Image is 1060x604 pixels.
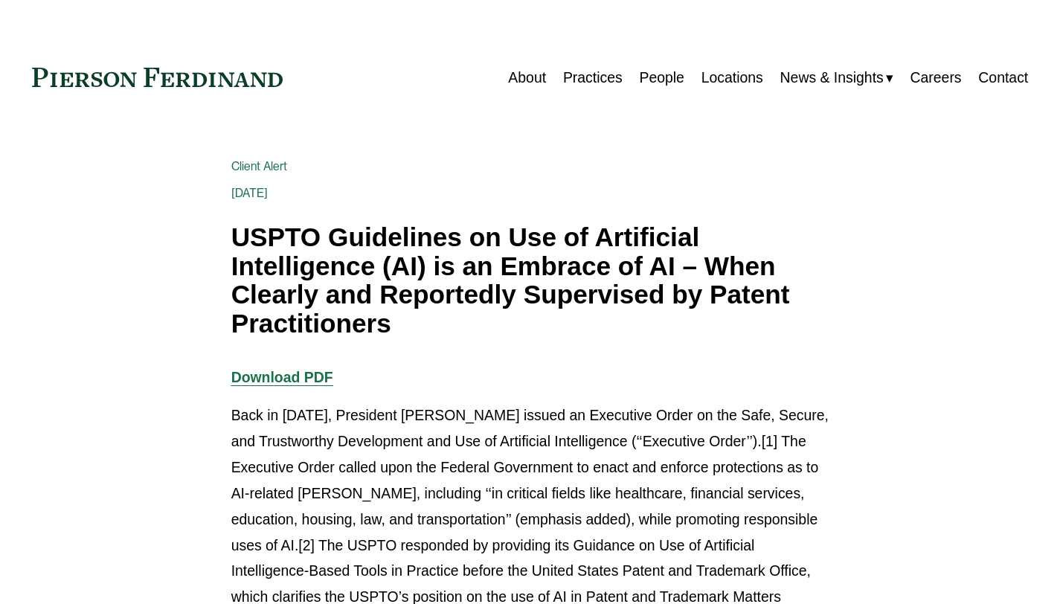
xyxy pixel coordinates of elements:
a: About [508,63,546,92]
a: People [639,63,684,92]
span: [DATE] [231,186,269,200]
a: folder dropdown [780,63,893,92]
a: Locations [701,63,763,92]
span: News & Insights [780,65,884,91]
a: Download PDF [231,369,333,385]
a: Client Alert [231,159,288,173]
a: Practices [563,63,623,92]
a: Contact [978,63,1028,92]
a: Careers [910,63,962,92]
h1: USPTO Guidelines on Use of Artificial Intelligence (AI) is an Embrace of AI – When Clearly and Re... [231,223,829,338]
